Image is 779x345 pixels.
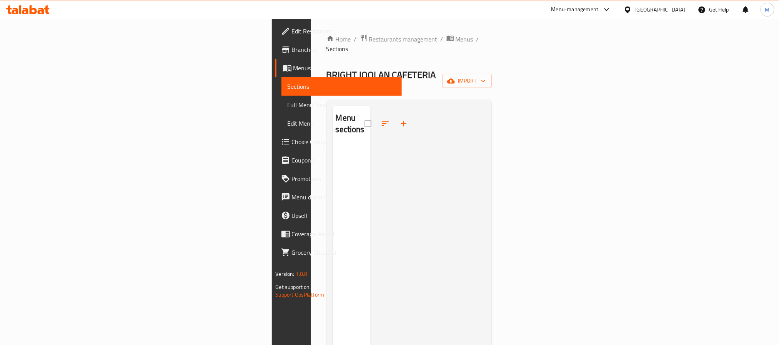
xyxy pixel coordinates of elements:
a: Support.OpsPlatform [276,290,325,300]
a: Promotions [275,169,402,188]
span: Full Menu View [288,100,396,109]
span: Coverage Report [292,229,396,239]
a: Menu disclaimer [275,188,402,206]
li: / [476,35,479,44]
span: import [449,76,486,86]
span: Choice Groups [292,137,396,146]
span: Promotions [292,174,396,183]
span: Sections [288,82,396,91]
span: Menu disclaimer [292,192,396,202]
span: Get support on: [276,282,311,292]
a: Branches [275,40,402,59]
span: Version: [276,269,295,279]
a: Edit Menu [281,114,402,133]
a: Sections [281,77,402,96]
span: BRIGHT JOOLAN CAFETERIA L.L.C [326,66,436,96]
span: Branches [292,45,396,54]
a: Coupons [275,151,402,169]
span: Menus [456,35,473,44]
span: Edit Menu [288,119,396,128]
nav: Menu sections [333,142,371,148]
a: Coverage Report [275,225,402,243]
a: Upsell [275,206,402,225]
a: Edit Restaurant [275,22,402,40]
span: Grocery Checklist [292,248,396,257]
span: M [765,5,770,14]
span: Upsell [292,211,396,220]
div: Menu-management [551,5,599,14]
span: Coupons [292,156,396,165]
span: Menus [293,63,396,73]
a: Menus [275,59,402,77]
button: import [443,74,492,88]
a: Choice Groups [275,133,402,151]
a: Grocery Checklist [275,243,402,262]
a: Menus [446,34,473,44]
nav: breadcrumb [326,34,492,53]
button: Add section [394,114,413,133]
span: 1.0.0 [296,269,308,279]
li: / [441,35,443,44]
div: [GEOGRAPHIC_DATA] [635,5,686,14]
span: Edit Restaurant [292,27,396,36]
span: Restaurants management [369,35,438,44]
a: Full Menu View [281,96,402,114]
